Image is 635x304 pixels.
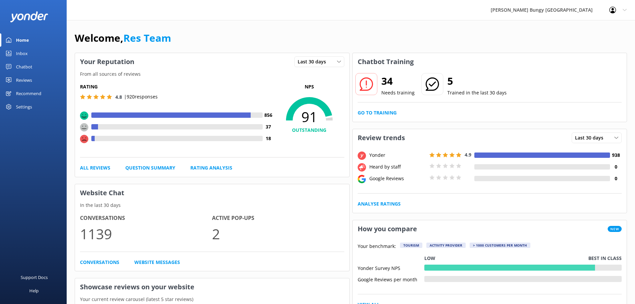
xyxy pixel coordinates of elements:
div: Yonder Survey NPS [358,265,424,271]
span: 4.8 [115,94,122,100]
a: Conversations [80,259,119,266]
p: NPS [274,83,344,90]
p: In the last 30 days [75,202,349,209]
p: Low [424,255,435,262]
span: 4.9 [465,151,471,158]
h3: Website Chat [75,184,349,202]
h4: 37 [263,123,274,130]
span: Last 30 days [575,134,607,141]
div: Activity Provider [426,243,466,248]
a: Analyse Ratings [358,200,401,208]
img: yonder-white-logo.png [10,11,48,22]
a: Go to Training [358,109,397,116]
h5: Rating [80,83,274,90]
div: Chatbot [16,60,32,73]
div: Tourism [400,243,422,248]
a: Website Messages [134,259,180,266]
a: Question Summary [125,164,175,172]
p: Needs training [381,89,415,96]
a: Rating Analysis [190,164,232,172]
div: Yonder [368,151,428,159]
div: Support Docs [21,271,48,284]
a: Res Team [123,31,171,45]
h4: 0 [610,163,622,171]
div: > 1000 customers per month [470,243,530,248]
div: Inbox [16,47,28,60]
h4: Active Pop-ups [212,214,344,223]
span: New [608,226,622,232]
h4: 18 [263,135,274,142]
h3: How you compare [353,220,422,238]
h3: Showcase reviews on your website [75,278,349,296]
span: 91 [274,108,344,125]
p: Best in class [588,255,622,262]
p: Your benchmark: [358,243,396,251]
h3: Review trends [353,129,410,146]
h4: 0 [610,175,622,182]
h4: 856 [263,111,274,119]
p: Your current review carousel (latest 5 star reviews) [75,296,349,303]
p: | 920 responses [124,93,158,100]
p: From all sources of reviews [75,70,349,78]
div: Help [29,284,39,297]
h4: 938 [610,151,622,159]
div: Reviews [16,73,32,87]
span: Last 30 days [298,58,330,65]
h4: OUTSTANDING [274,126,344,134]
div: Heard by staff [368,163,428,171]
h4: Conversations [80,214,212,223]
h1: Welcome, [75,30,171,46]
a: All Reviews [80,164,110,172]
h2: 34 [381,73,415,89]
div: Google Reviews per month [358,276,424,282]
div: Recommend [16,87,41,100]
p: Trained in the last 30 days [447,89,507,96]
p: 1139 [80,223,212,245]
h2: 5 [447,73,507,89]
div: Google Reviews [368,175,428,182]
div: Settings [16,100,32,113]
p: 2 [212,223,344,245]
h3: Your Reputation [75,53,139,70]
h3: Chatbot Training [353,53,419,70]
div: Home [16,33,29,47]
